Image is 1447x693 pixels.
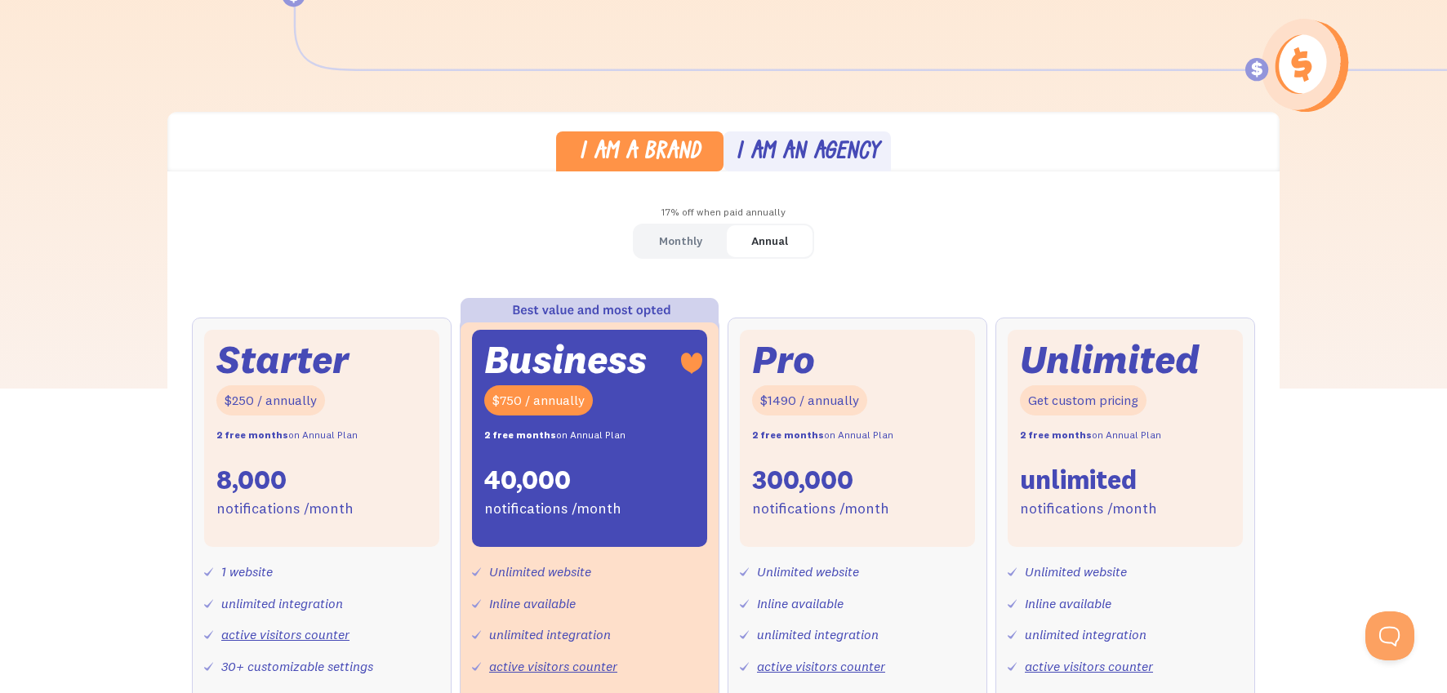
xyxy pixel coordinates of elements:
[484,463,571,497] div: 40,000
[1025,623,1146,646] div: unlimited integration
[659,229,702,253] div: Monthly
[1020,385,1146,415] div: Get custom pricing
[757,658,885,674] a: active visitors counter
[221,626,350,642] a: active visitors counter
[757,623,879,646] div: unlimited integration
[216,385,325,415] div: $250 / annually
[1020,429,1092,441] strong: 2 free months
[221,592,343,615] div: unlimited integration
[221,560,273,584] div: 1 website
[752,424,893,447] div: on Annual Plan
[167,201,1280,224] div: 17% off when paid annually
[216,497,354,521] div: notifications /month
[1020,342,1200,377] div: Unlimited
[751,229,788,253] div: Annual
[484,342,647,377] div: Business
[484,385,593,415] div: $750 / annually
[216,424,358,447] div: on Annual Plan
[579,141,701,165] div: I am a brand
[489,623,611,646] div: unlimited integration
[489,592,576,615] div: Inline available
[221,655,373,678] div: 30+ customizable settings
[484,497,621,521] div: notifications /month
[216,342,349,377] div: Starter
[216,463,287,497] div: 8,000
[484,429,556,441] strong: 2 free months
[752,385,867,415] div: $1490 / annually
[752,497,889,521] div: notifications /month
[736,141,879,165] div: I am an agency
[216,429,288,441] strong: 2 free months
[489,560,591,584] div: Unlimited website
[484,424,626,447] div: on Annual Plan
[489,658,617,674] a: active visitors counter
[752,429,824,441] strong: 2 free months
[757,592,844,615] div: Inline available
[752,342,815,377] div: Pro
[1020,497,1157,521] div: notifications /month
[1025,560,1127,584] div: Unlimited website
[752,463,853,497] div: 300,000
[1025,592,1111,615] div: Inline available
[1025,658,1153,674] a: active visitors counter
[1365,611,1414,660] iframe: Toggle Customer Support
[757,560,859,584] div: Unlimited website
[1020,463,1137,497] div: unlimited
[1020,424,1161,447] div: on Annual Plan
